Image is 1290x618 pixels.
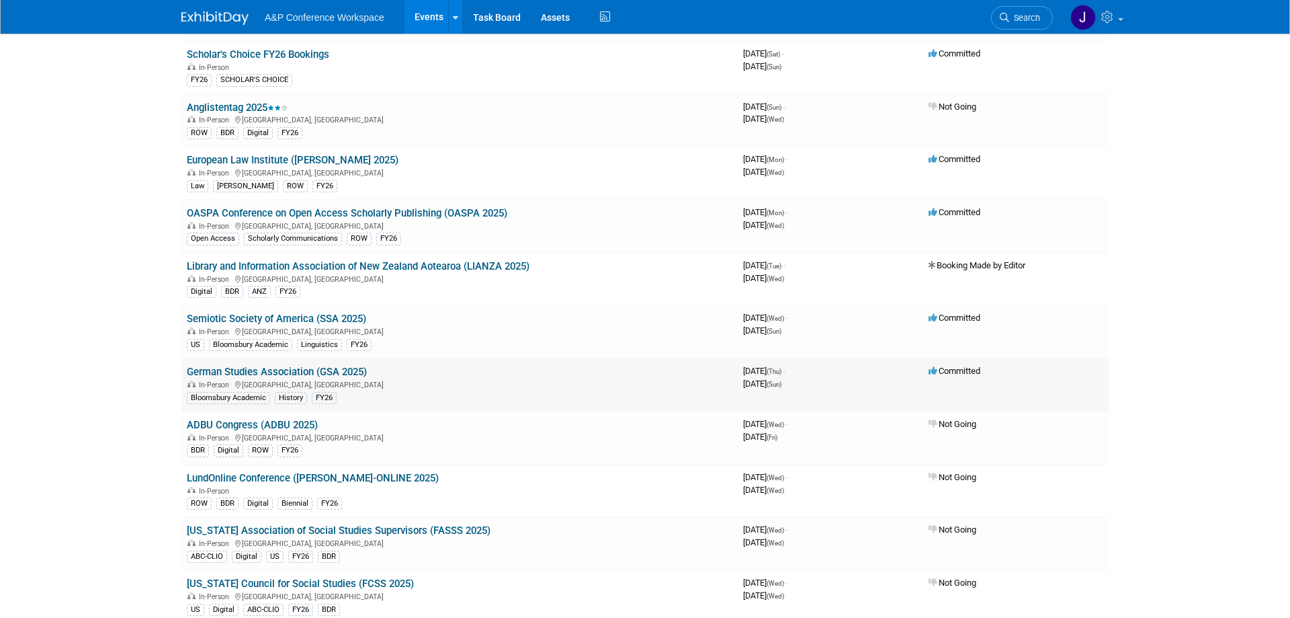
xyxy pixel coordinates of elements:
[187,551,227,563] div: ABC-CLIO
[216,127,239,139] div: BDR
[743,525,788,535] span: [DATE]
[743,167,784,177] span: [DATE]
[767,474,784,481] span: (Wed)
[209,604,239,616] div: Digital
[786,313,788,323] span: -
[275,286,300,298] div: FY26
[243,127,273,139] div: Digital
[221,286,243,298] div: BDR
[199,116,233,124] span: In-Person
[187,180,208,192] div: Law
[312,180,337,192] div: FY26
[1009,13,1040,23] span: Search
[199,169,233,178] span: In-Person
[187,233,239,245] div: Open Access
[929,313,980,323] span: Committed
[187,273,732,284] div: [GEOGRAPHIC_DATA], [GEOGRAPHIC_DATA]
[743,366,785,376] span: [DATE]
[929,578,976,588] span: Not Going
[786,419,788,429] span: -
[767,104,781,111] span: (Sun)
[767,209,784,217] span: (Mon)
[187,434,196,440] img: In-Person Event
[786,578,788,588] span: -
[187,525,490,537] a: [US_STATE] Association of Social Studies Supervisors (FASSS 2025)
[767,50,780,58] span: (Sat)
[991,6,1053,30] a: Search
[187,604,204,616] div: US
[199,487,233,496] span: In-Person
[199,592,233,601] span: In-Person
[767,539,784,547] span: (Wed)
[767,368,781,375] span: (Thu)
[209,339,292,351] div: Bloomsbury Academic
[187,102,288,114] a: Anglistentag 2025
[199,63,233,72] span: In-Person
[187,275,196,282] img: In-Person Event
[786,154,788,164] span: -
[743,472,788,482] span: [DATE]
[187,325,732,336] div: [GEOGRAPHIC_DATA], [GEOGRAPHIC_DATA]
[767,169,784,176] span: (Wed)
[199,275,233,284] span: In-Person
[743,590,784,601] span: [DATE]
[277,127,302,139] div: FY26
[187,487,196,494] img: In-Person Event
[187,381,196,387] img: In-Person Event
[187,366,367,378] a: German Studies Association (GSA 2025)
[347,339,372,351] div: FY26
[265,12,384,23] span: A&P Conference Workspace
[187,220,732,231] div: [GEOGRAPHIC_DATA], [GEOGRAPHIC_DATA]
[187,313,366,325] a: Semiotic Society of America (SSA 2025)
[187,339,204,351] div: US
[767,421,784,428] span: (Wed)
[248,286,271,298] div: ANZ
[929,419,976,429] span: Not Going
[187,432,732,442] div: [GEOGRAPHIC_DATA], [GEOGRAPHIC_DATA]
[767,327,781,335] span: (Sun)
[743,114,784,124] span: [DATE]
[376,233,401,245] div: FY26
[187,207,507,219] a: OASPA Conference on Open Access Scholarly Publishing (OASPA 2025)
[187,286,216,298] div: Digital
[275,392,307,404] div: History
[244,233,342,245] div: Scholarly Communications
[199,381,233,389] span: In-Person
[187,114,732,124] div: [GEOGRAPHIC_DATA], [GEOGRAPHIC_DATA]
[248,445,273,457] div: ROW
[187,169,196,176] img: In-Person Event
[216,498,239,510] div: BDR
[288,604,313,616] div: FY26
[767,315,784,322] span: (Wed)
[317,498,342,510] div: FY26
[743,273,784,283] span: [DATE]
[767,63,781,71] span: (Sun)
[187,63,196,70] img: In-Person Event
[767,275,784,282] span: (Wed)
[929,48,980,59] span: Committed
[243,604,284,616] div: ABC-CLIO
[187,472,439,484] a: LundOnline Conference ([PERSON_NAME]-ONLINE 2025)
[743,220,784,230] span: [DATE]
[786,525,788,535] span: -
[187,154,398,166] a: European Law Institute ([PERSON_NAME] 2025)
[767,487,784,494] span: (Wed)
[288,551,313,563] div: FY26
[767,262,781,270] span: (Tue)
[767,116,784,123] span: (Wed)
[213,180,278,192] div: [PERSON_NAME]
[277,445,302,457] div: FY26
[743,102,785,112] span: [DATE]
[767,592,784,600] span: (Wed)
[312,392,337,404] div: FY26
[929,525,976,535] span: Not Going
[187,379,732,389] div: [GEOGRAPHIC_DATA], [GEOGRAPHIC_DATA]
[767,434,777,441] span: (Fri)
[187,327,196,334] img: In-Person Event
[743,537,784,547] span: [DATE]
[187,537,732,548] div: [GEOGRAPHIC_DATA], [GEOGRAPHIC_DATA]
[187,445,209,457] div: BDR
[266,551,284,563] div: US
[743,61,781,71] span: [DATE]
[318,551,340,563] div: BDR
